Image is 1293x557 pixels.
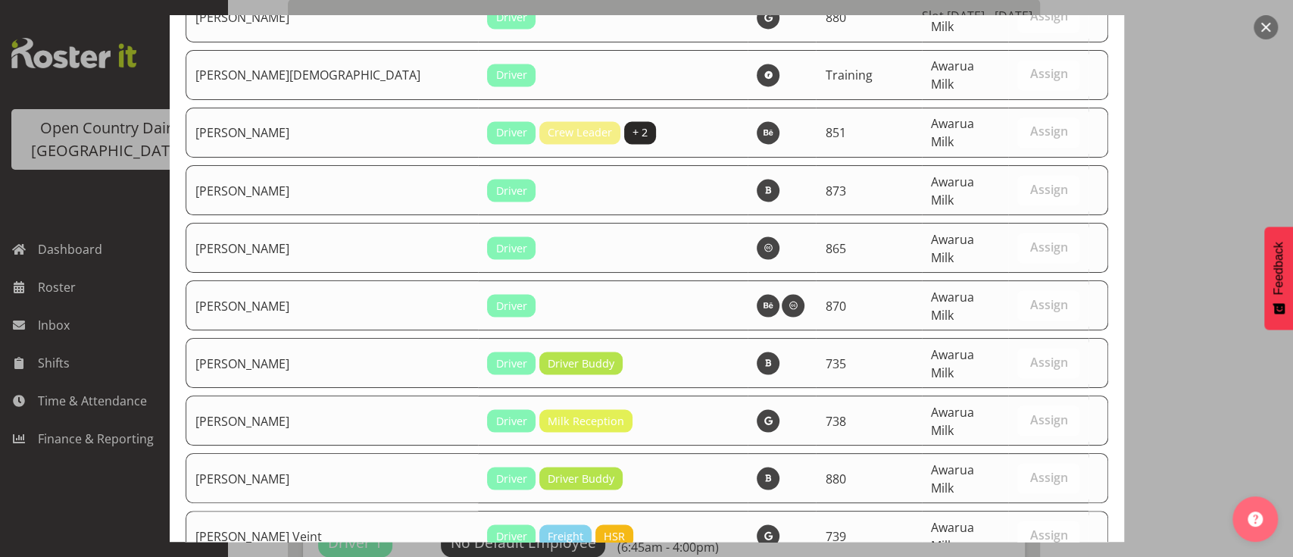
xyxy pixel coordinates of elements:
span: Assign [1029,527,1067,542]
span: Driver [495,297,526,314]
span: 865 [825,239,845,256]
span: Milk Reception [548,412,624,429]
span: Driver [495,239,526,256]
span: Driver Buddy [548,355,614,371]
span: Driver [495,182,526,199]
td: [PERSON_NAME] [186,280,479,330]
td: [PERSON_NAME] [186,223,479,273]
td: [PERSON_NAME] [186,165,479,215]
span: Assign [1029,469,1067,484]
img: help-xxl-2.png [1248,512,1263,527]
span: 739 [825,527,845,544]
span: Driver [495,470,526,487]
td: [PERSON_NAME][DEMOGRAPHIC_DATA] [186,50,479,100]
span: Driver [495,67,526,83]
button: Feedback - Show survey [1264,227,1293,330]
span: Driver [495,355,526,371]
span: Training [825,67,872,83]
span: Assign [1029,411,1067,427]
span: Assign [1029,239,1067,254]
span: Driver [495,412,526,429]
span: HSR [604,527,625,544]
span: Assign [1029,354,1067,369]
span: 880 [825,9,845,26]
span: Assign [1029,296,1067,311]
td: [PERSON_NAME] [186,338,479,388]
span: Awarua Milk [931,115,974,150]
span: 738 [825,412,845,429]
span: Assign [1029,66,1067,81]
span: Driver [495,124,526,141]
span: Assign [1029,8,1067,23]
span: Awarua Milk [931,346,974,380]
td: [PERSON_NAME] [186,453,479,503]
span: Awarua Milk [931,173,974,208]
span: Crew Leader [548,124,612,141]
span: + 2 [632,124,648,141]
span: Driver [495,9,526,26]
td: [PERSON_NAME] [186,108,479,158]
span: Awarua Milk [931,461,974,496]
span: Awarua Milk [931,230,974,265]
span: Driver [495,527,526,544]
span: Feedback [1272,242,1285,295]
span: 870 [825,297,845,314]
span: Awarua Milk [931,518,974,553]
span: Assign [1029,181,1067,196]
span: Awarua Milk [931,58,974,92]
span: 880 [825,470,845,487]
td: [PERSON_NAME] [186,396,479,446]
span: Freight [548,527,583,544]
span: Driver Buddy [548,470,614,487]
span: Awarua Milk [931,288,974,323]
span: 851 [825,124,845,141]
span: 873 [825,182,845,199]
span: Awarua Milk [931,403,974,438]
span: 735 [825,355,845,371]
span: Assign [1029,124,1067,139]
